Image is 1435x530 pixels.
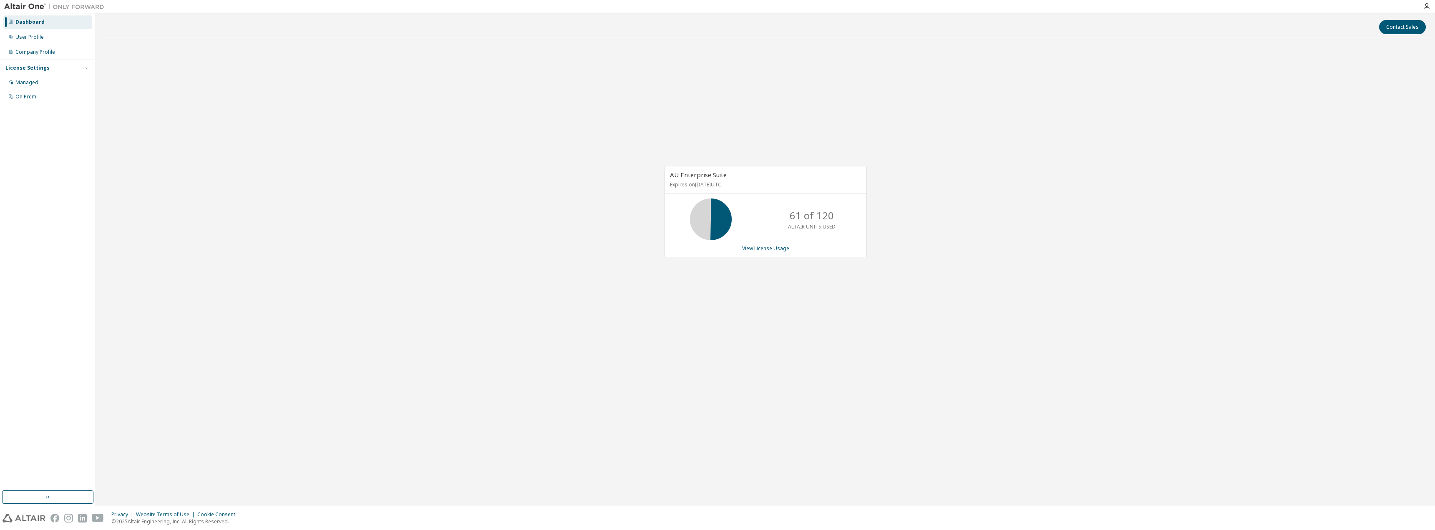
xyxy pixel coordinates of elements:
[136,511,197,518] div: Website Terms of Use
[15,49,55,55] div: Company Profile
[670,181,859,188] p: Expires on [DATE] UTC
[78,514,87,522] img: linkedin.svg
[3,514,45,522] img: altair_logo.svg
[4,3,108,11] img: Altair One
[15,34,44,40] div: User Profile
[1379,20,1426,34] button: Contact Sales
[50,514,59,522] img: facebook.svg
[15,79,38,86] div: Managed
[670,171,727,179] span: AU Enterprise Suite
[92,514,104,522] img: youtube.svg
[15,19,45,25] div: Dashboard
[197,511,240,518] div: Cookie Consent
[111,511,136,518] div: Privacy
[5,65,50,71] div: License Settings
[742,245,789,252] a: View License Usage
[788,223,836,230] p: ALTAIR UNITS USED
[790,208,834,223] p: 61 of 120
[64,514,73,522] img: instagram.svg
[15,93,36,100] div: On Prem
[111,518,240,525] p: © 2025 Altair Engineering, Inc. All Rights Reserved.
